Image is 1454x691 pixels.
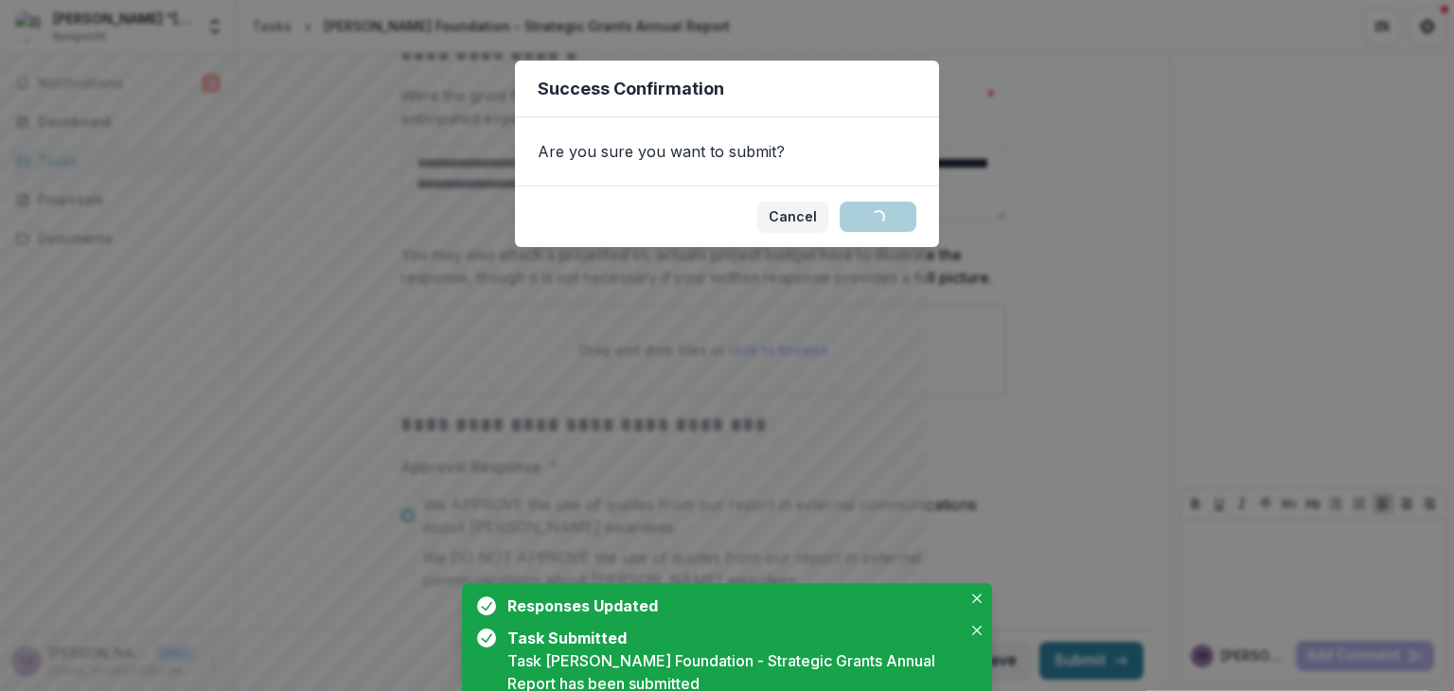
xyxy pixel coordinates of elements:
div: Responses Updated [507,594,954,617]
button: Close [966,587,988,610]
button: Close [966,619,988,642]
div: Task Submitted [507,627,954,649]
div: Are you sure you want to submit? [515,117,939,186]
header: Success Confirmation [515,61,939,117]
button: Cancel [757,202,828,232]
